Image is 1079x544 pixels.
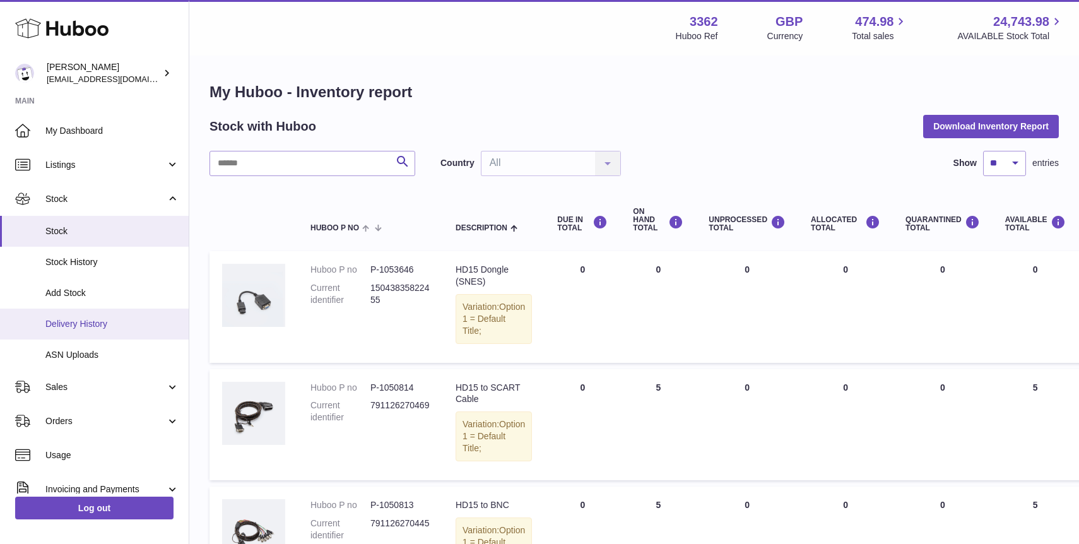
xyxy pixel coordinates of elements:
[993,369,1078,480] td: 5
[993,251,1078,362] td: 0
[1032,157,1059,169] span: entries
[633,208,683,233] div: ON HAND Total
[709,215,786,232] div: UNPROCESSED Total
[767,30,803,42] div: Currency
[370,382,430,394] dd: P-1050814
[222,382,285,445] img: product image
[370,264,430,276] dd: P-1053646
[209,118,316,135] h2: Stock with Huboo
[940,500,945,510] span: 0
[852,30,908,42] span: Total sales
[798,369,893,480] td: 0
[310,382,370,394] dt: Huboo P no
[456,264,532,288] div: HD15 Dongle (SNES)
[45,256,179,268] span: Stock History
[953,157,977,169] label: Show
[811,215,880,232] div: ALLOCATED Total
[957,30,1064,42] span: AVAILABLE Stock Total
[222,264,285,327] img: product image
[209,82,1059,102] h1: My Huboo - Inventory report
[15,497,174,519] a: Log out
[47,61,160,85] div: [PERSON_NAME]
[696,369,798,480] td: 0
[47,74,186,84] span: [EMAIL_ADDRESS][DOMAIN_NAME]
[370,517,430,541] dd: 791126270445
[45,349,179,361] span: ASN Uploads
[463,419,525,453] span: Option 1 = Default Title;
[855,13,893,30] span: 474.98
[370,282,430,306] dd: 15043835822455
[905,215,980,232] div: QUARANTINED Total
[310,264,370,276] dt: Huboo P no
[690,13,718,30] strong: 3362
[456,499,532,511] div: HD15 to BNC
[852,13,908,42] a: 474.98 Total sales
[993,13,1049,30] span: 24,743.98
[456,382,532,406] div: HD15 to SCART Cable
[310,499,370,511] dt: Huboo P no
[310,517,370,541] dt: Current identifier
[310,399,370,423] dt: Current identifier
[940,264,945,275] span: 0
[45,381,166,393] span: Sales
[45,287,179,299] span: Add Stock
[463,302,525,336] span: Option 1 = Default Title;
[620,369,696,480] td: 5
[957,13,1064,42] a: 24,743.98 AVAILABLE Stock Total
[545,369,620,480] td: 0
[1005,215,1066,232] div: AVAILABLE Total
[923,115,1059,138] button: Download Inventory Report
[676,30,718,42] div: Huboo Ref
[15,64,34,83] img: sales@gamesconnection.co.uk
[456,411,532,461] div: Variation:
[620,251,696,362] td: 0
[45,193,166,205] span: Stock
[45,415,166,427] span: Orders
[545,251,620,362] td: 0
[45,125,179,137] span: My Dashboard
[456,224,507,232] span: Description
[45,159,166,171] span: Listings
[45,318,179,330] span: Delivery History
[798,251,893,362] td: 0
[45,483,166,495] span: Invoicing and Payments
[310,282,370,306] dt: Current identifier
[775,13,803,30] strong: GBP
[45,449,179,461] span: Usage
[696,251,798,362] td: 0
[45,225,179,237] span: Stock
[456,294,532,344] div: Variation:
[310,224,359,232] span: Huboo P no
[370,499,430,511] dd: P-1050813
[440,157,475,169] label: Country
[557,215,608,232] div: DUE IN TOTAL
[940,382,945,393] span: 0
[370,399,430,423] dd: 791126270469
